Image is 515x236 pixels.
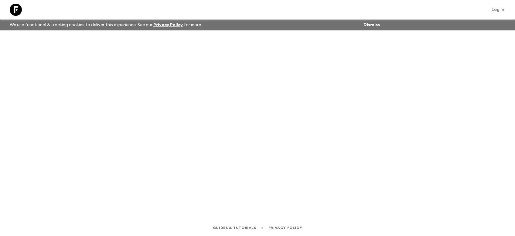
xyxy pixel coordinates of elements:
button: Dismiss [362,21,381,29]
a: Guides & Tutorials [213,224,256,231]
a: Log in [488,5,508,14]
a: Privacy Policy [268,224,302,231]
a: Privacy Policy [153,23,183,27]
p: We use functional & tracking cookies to deliver this experience. See our for more. [7,19,204,30]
